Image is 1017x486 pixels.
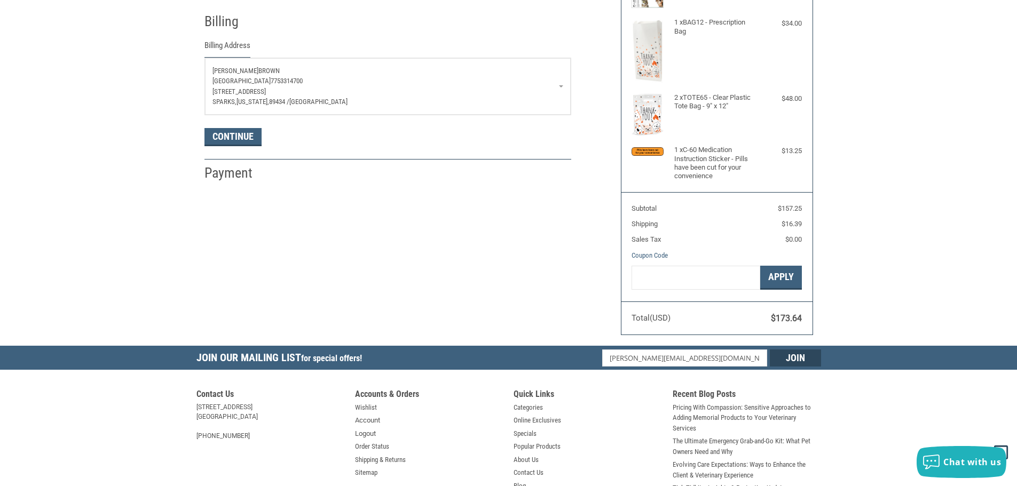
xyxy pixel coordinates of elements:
[674,93,757,111] h4: 2 x TOTE65 - Clear Plastic Tote Bag - 9" x 12"
[632,220,658,228] span: Shipping
[632,235,661,243] span: Sales Tax
[204,39,250,57] legend: Billing Address
[632,266,760,290] input: Gift Certificate or Coupon Code
[514,467,543,478] a: Contact Us
[632,313,671,323] span: Total (USD)
[632,204,657,212] span: Subtotal
[205,58,571,115] a: Enter or select a different address
[782,220,802,228] span: $16.39
[943,456,1001,468] span: Chat with us
[759,93,802,104] div: $48.00
[759,146,802,156] div: $13.25
[514,455,539,465] a: About Us
[632,251,668,259] a: Coupon Code
[674,146,757,180] h4: 1 x C-60 Medication Instruction Sticker - Pills have been cut for your convenience
[212,67,258,75] span: [PERSON_NAME]
[514,428,537,439] a: Specials
[673,402,821,434] a: Pricing With Compassion: Sensitive Approaches to Adding Memorial Products to Your Veterinary Serv...
[271,77,303,85] span: 7753314700
[602,349,767,367] input: Email
[514,402,543,413] a: Categories
[258,67,280,75] span: Brown
[355,415,380,426] a: Account
[355,389,503,402] h5: Accounts & Orders
[196,346,367,373] h5: Join Our Mailing List
[301,353,362,363] span: for special offers!
[196,389,345,402] h5: Contact Us
[212,77,271,85] span: [GEOGRAPHIC_DATA]
[778,204,802,212] span: $157.25
[514,389,662,402] h5: Quick Links
[673,459,821,480] a: Evolving Care Expectations: Ways to Enhance the Client & Veterinary Experience
[355,428,376,439] a: Logout
[204,128,262,146] button: Continue
[771,313,802,323] span: $173.64
[673,436,821,457] a: The Ultimate Emergency Grab-and-Go Kit: What Pet Owners Need and Why
[204,164,267,182] h2: Payment
[212,87,266,95] span: [STREET_ADDRESS]
[674,18,757,36] h4: 1 x BAG12 - Prescription Bag
[770,349,821,367] input: Join
[204,13,267,30] h2: Billing
[212,98,236,106] span: Sparks,
[355,455,406,465] a: Shipping & Returns
[673,389,821,402] h5: Recent Blog Posts
[760,266,802,290] button: Apply
[759,18,802,29] div: $34.00
[785,235,802,243] span: $0.00
[917,446,1006,478] button: Chat with us
[355,402,377,413] a: Wishlist
[236,98,269,106] span: [US_STATE],
[355,467,377,478] a: Sitemap
[355,441,389,452] a: Order Status
[196,402,345,441] address: [STREET_ADDRESS] [GEOGRAPHIC_DATA] [PHONE_NUMBER]
[269,98,289,106] span: 89434 /
[514,415,561,426] a: Online Exclusives
[514,441,561,452] a: Popular Products
[289,98,348,106] span: [GEOGRAPHIC_DATA]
